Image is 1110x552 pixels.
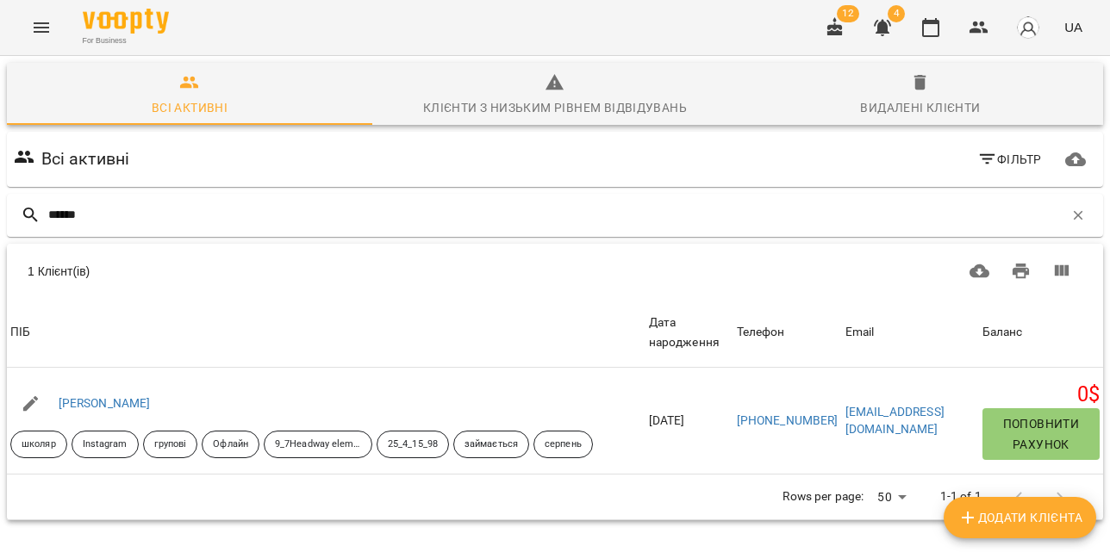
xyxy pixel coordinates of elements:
div: Sort [845,322,875,343]
td: [DATE] [645,368,733,474]
a: [PHONE_NUMBER] [737,413,839,427]
span: Фільтр [977,149,1042,170]
span: UA [1064,18,1082,36]
p: школяр [22,437,56,452]
div: ПІБ [10,322,30,343]
p: групові [154,437,187,452]
p: займається [465,437,518,452]
div: Sort [737,322,785,343]
p: Rows per page: [783,488,864,505]
button: Menu [21,7,62,48]
div: Table Toolbar [7,244,1103,299]
div: 50 [870,485,912,510]
button: Вигляд колонок [1041,251,1082,292]
button: Завантажити CSV [959,251,1001,292]
p: Instagram [83,437,128,452]
div: 1 Клієнт(ів) [28,263,525,280]
h6: Всі активні [41,146,130,172]
button: Фільтр [970,144,1049,175]
div: займається [453,431,529,458]
div: серпень [533,431,593,458]
div: Sort [982,322,1023,343]
span: ПІБ [10,322,642,343]
span: Баланс [982,322,1100,343]
div: Клієнти з низьким рівнем відвідувань [423,97,687,118]
span: 12 [837,5,859,22]
div: 25_4_15_98 [377,431,449,458]
p: Офлайн [213,437,248,452]
div: Дата народження [649,313,730,353]
div: Email [845,322,875,343]
div: Sort [649,313,730,353]
div: Sort [10,322,30,343]
p: 9_7Headway elementary Past S [275,437,361,452]
p: 1-1 of 1 [940,488,982,505]
button: Додати клієнта [944,497,1096,538]
button: Друк [1001,251,1042,292]
button: UA [1057,11,1089,43]
h5: 0 $ [982,381,1100,408]
p: серпень [545,437,582,452]
img: Voopty Logo [83,9,169,34]
p: 25_4_15_98 [388,437,438,452]
div: Офлайн [202,431,259,458]
span: 4 [888,5,905,22]
div: Всі активні [152,97,228,118]
span: For Business [83,35,169,47]
span: Телефон [737,322,839,343]
div: групові [143,431,198,458]
img: avatar_s.png [1016,16,1040,40]
div: Баланс [982,322,1023,343]
button: Поповнити рахунок [982,408,1100,460]
a: [PERSON_NAME] [59,396,151,410]
a: [EMAIL_ADDRESS][DOMAIN_NAME] [845,405,945,436]
span: Додати клієнта [957,507,1082,528]
div: 9_7Headway elementary Past S [264,431,372,458]
span: Email [845,322,976,343]
div: Телефон [737,322,785,343]
span: Поповнити рахунок [989,413,1093,455]
div: Видалені клієнти [860,97,980,118]
div: школяр [10,431,67,458]
div: Instagram [72,431,139,458]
